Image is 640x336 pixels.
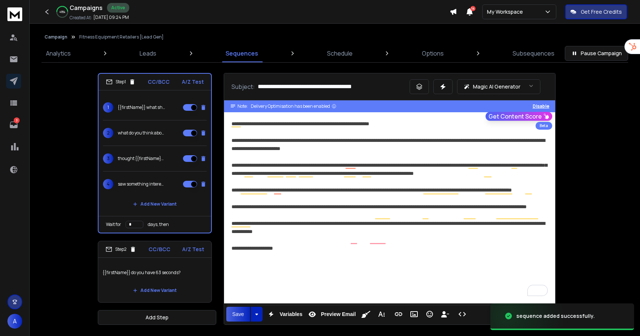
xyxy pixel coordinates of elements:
button: Emoticons [423,307,437,322]
p: 3 [14,117,20,123]
button: Insert Unsubscribe Link [438,307,452,322]
button: Variables [264,307,304,322]
a: Sequences [221,44,263,62]
a: 3 [6,117,21,132]
img: website_grey.svg [12,19,18,25]
span: 2 [103,128,113,138]
button: Save [226,307,250,322]
button: A [7,314,22,329]
p: Leads [140,49,156,58]
div: Active [107,3,129,13]
img: logo [7,7,22,21]
p: thought {{firstName}} might find this interesting [118,156,165,162]
div: Domain: [URL] [19,19,53,25]
p: Created At: [70,15,92,21]
p: saw something interesting [118,181,165,187]
button: Magic AI Generator [457,79,540,94]
button: Get Content Score [486,112,552,121]
p: Fitness Equipment Retailers [Lead Gen] [79,34,164,40]
p: Magic AI Generator [473,83,520,90]
p: Subject: [231,82,255,91]
img: tab_keywords_by_traffic_grey.svg [74,43,80,49]
p: Schedule [327,49,353,58]
a: Schedule [323,44,357,62]
button: More Text [374,307,389,322]
button: Add New Variant [127,283,183,298]
h1: Campaigns [70,3,103,12]
span: Preview Email [319,311,357,317]
button: Add Step [98,310,216,325]
button: Pause Campaign [565,46,628,61]
p: A/Z Test [182,246,204,253]
div: v 4.0.25 [21,12,36,18]
a: Analytics [41,44,75,62]
p: CC/BCC [149,246,170,253]
button: Insert Image (⌘P) [407,307,421,322]
span: 4 [103,179,113,189]
div: Domain Overview [28,44,66,49]
p: 49 % [59,10,65,14]
div: Delivery Optimisation has been enabled [251,103,337,109]
div: Step 2 [106,246,136,253]
button: Campaign [44,34,67,40]
p: days, then [148,222,169,227]
p: Get Free Credits [581,8,622,16]
span: Variables [278,311,304,317]
p: Wait for [106,222,121,227]
button: Disable [533,103,549,109]
img: tab_domain_overview_orange.svg [20,43,26,49]
button: Add New Variant [127,197,183,212]
p: Subsequences [513,49,554,58]
a: Leads [135,44,161,62]
p: Analytics [46,49,71,58]
button: Get Free Credits [565,4,627,19]
p: what do you think about this? [118,130,165,136]
div: Step 1 [106,79,136,85]
li: Step2CC/BCCA/Z Test{{firstName}} do you have 63 seconds?Add New Variant [98,241,212,303]
button: Code View [455,307,469,322]
button: Preview Email [305,307,357,322]
div: To enrich screen reader interactions, please activate Accessibility in Grammarly extension settings [224,112,555,303]
div: Keywords by Traffic [82,44,125,49]
p: Sequences [226,49,258,58]
li: Step1CC/BCCA/Z Test1{{firstName}} what should we do with this?2what do you think about this?3thou... [98,73,212,233]
a: Options [417,44,448,62]
p: A/Z Test [182,78,204,86]
p: Options [422,49,444,58]
p: My Workspace [487,8,526,16]
button: Clean HTML [359,307,373,322]
span: 14 [470,6,476,11]
p: [DATE] 09:24 PM [93,14,129,20]
div: Beta [536,122,552,130]
img: logo_orange.svg [12,12,18,18]
p: CC/BCC [148,78,170,86]
a: Subsequences [508,44,559,62]
span: Note: [237,103,248,109]
p: {{firstName}} what should we do with this? [118,104,165,110]
span: 1 [103,102,113,113]
p: {{firstName}} do you have 63 seconds? [103,262,207,283]
span: 3 [103,153,113,164]
button: Insert Link (⌘K) [391,307,406,322]
div: sequence added successfully. [516,312,595,320]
